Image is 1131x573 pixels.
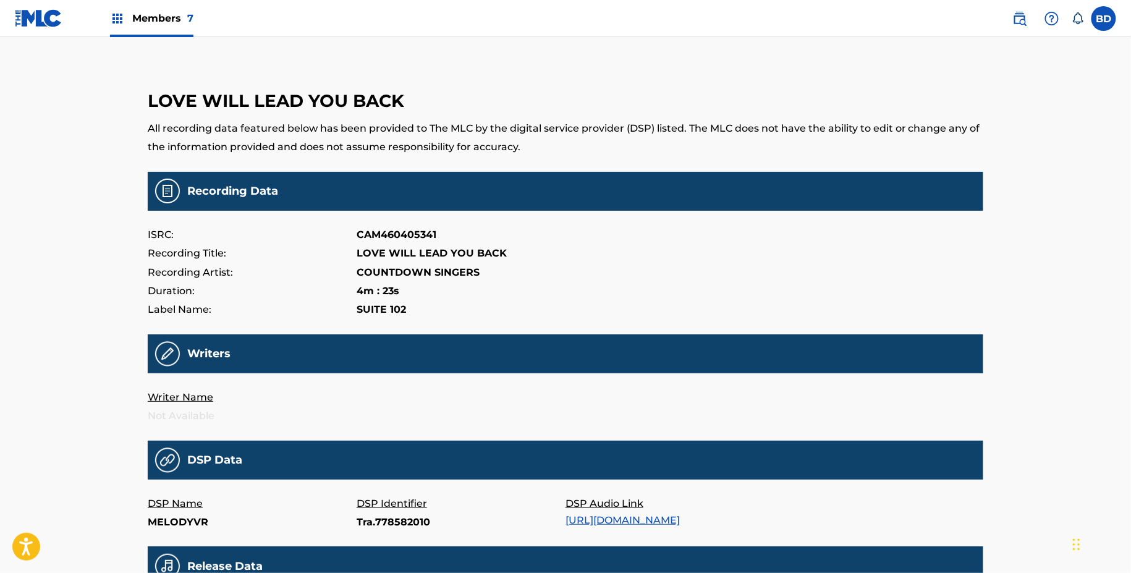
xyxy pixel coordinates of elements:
[1072,12,1084,25] div: Notifications
[148,388,357,407] p: Writer Name
[1040,6,1064,31] div: Help
[148,513,357,532] p: MELODYVR
[148,494,357,513] p: DSP Name
[148,407,357,425] p: Not Available
[148,90,983,112] h3: LOVE WILL LEAD YOU BACK
[1073,526,1080,563] div: Drag
[148,300,357,319] p: Label Name:
[155,179,180,203] img: Recording Data
[148,282,357,300] p: Duration:
[15,9,62,27] img: MLC Logo
[148,226,357,244] p: ISRC:
[187,453,242,467] h5: DSP Data
[148,244,357,263] p: Recording Title:
[187,12,193,24] span: 7
[357,282,399,300] p: 4m : 23s
[357,226,436,244] p: CAM460405341
[1012,11,1027,26] img: search
[187,184,278,198] h5: Recording Data
[148,263,357,282] p: Recording Artist:
[357,513,565,532] p: Tra.778582010
[565,514,680,526] a: [URL][DOMAIN_NAME]
[1091,6,1116,31] div: User Menu
[1007,6,1032,31] a: Public Search
[1069,514,1131,573] iframe: Chat Widget
[148,119,983,157] p: All recording data featured below has been provided to The MLC by the digital service provider (D...
[357,244,507,263] p: LOVE WILL LEAD YOU BACK
[155,341,180,367] img: Recording Writers
[132,11,193,25] span: Members
[565,494,774,513] p: DSP Audio Link
[357,494,565,513] p: DSP Identifier
[155,448,180,473] img: 31a9e25fa6e13e71f14b.png
[110,11,125,26] img: Top Rightsholders
[1044,11,1059,26] img: help
[357,263,480,282] p: COUNTDOWN SINGERS
[187,347,231,361] h5: Writers
[357,300,406,319] p: SUITE 102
